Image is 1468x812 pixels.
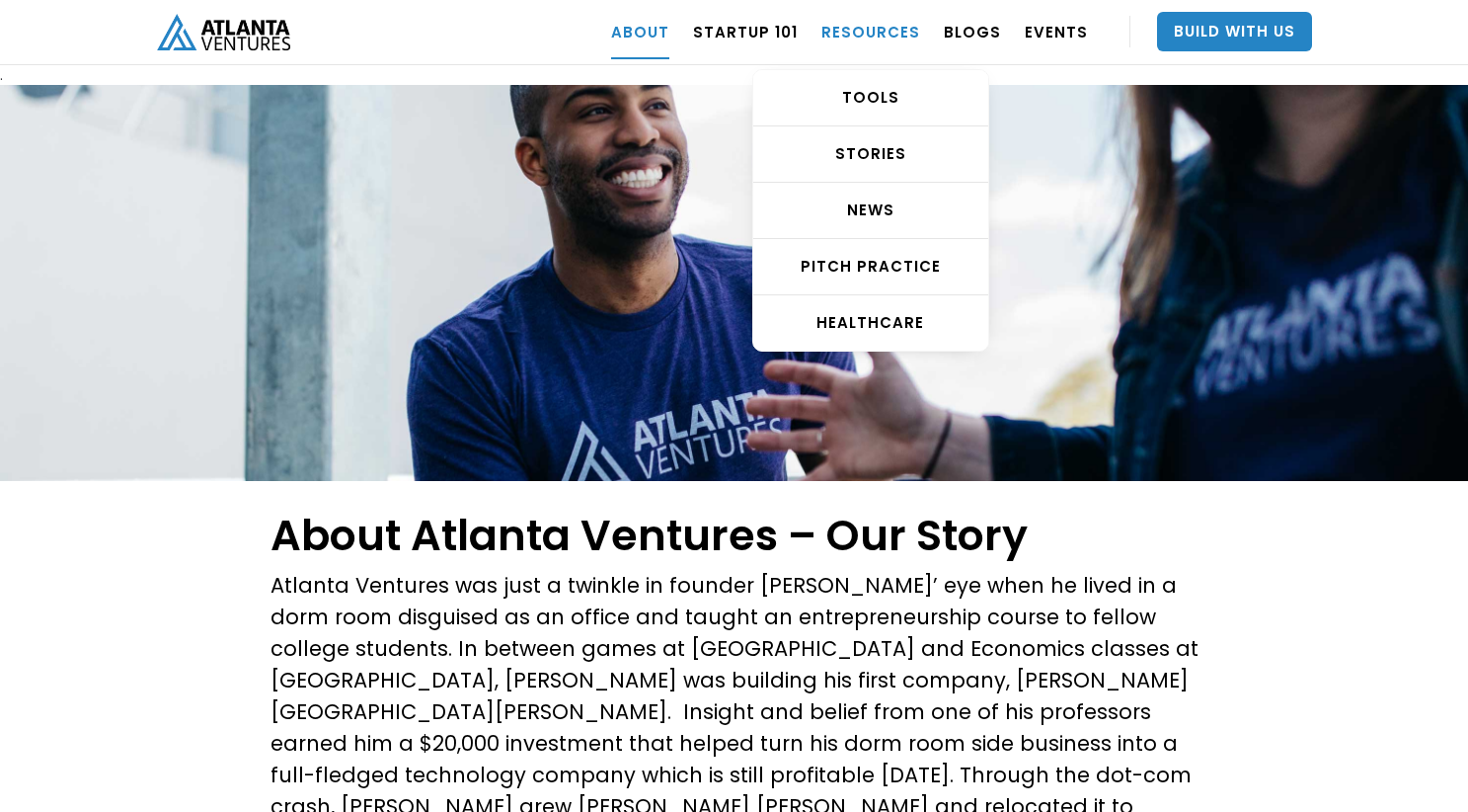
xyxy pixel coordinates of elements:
[753,126,988,183] a: STORIES
[944,4,1001,59] a: BLOGS
[611,4,669,59] a: ABOUT
[753,70,988,126] a: TOOLS
[821,4,920,59] a: RESOURCES
[1157,12,1312,51] a: Build With Us
[753,183,988,239] a: NEWS
[753,144,988,164] div: STORIES
[270,511,1198,560] h1: About Atlanta Ventures – Our Story
[753,201,988,220] div: NEWS
[753,257,988,277] div: Pitch Practice
[753,313,988,333] div: HEALTHCARE
[753,239,988,295] a: Pitch Practice
[753,88,988,108] div: TOOLS
[693,4,798,59] a: Startup 101
[753,295,988,351] a: HEALTHCARE
[1025,4,1088,59] a: EVENTS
